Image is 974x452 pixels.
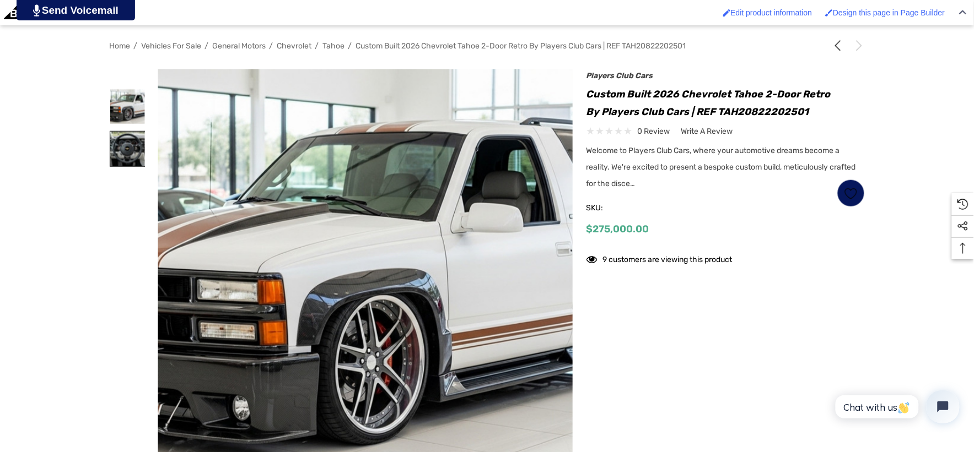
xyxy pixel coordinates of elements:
[681,127,733,137] span: Write a Review
[959,10,967,15] img: Close Admin Bar
[586,146,856,188] span: Welcome to Players Club Cars, where your automotive dreams become a reality. We're excited to pre...
[586,71,653,80] a: Players Club Cars
[957,199,968,210] svg: Recently Viewed
[110,132,145,166] img: Custom Built 2026 Chevrolet Tahoe 2-Door Retro by Players Club Cars | REF TAH20822202501
[849,40,865,51] a: Next
[723,9,731,17] img: Enabled brush for product edit
[957,221,968,232] svg: Social Media
[952,243,974,254] svg: Top
[213,41,266,51] a: General Motors
[837,179,865,207] a: Wish List
[110,89,145,124] img: Custom Built 2026 Chevrolet Tahoe 2-Door Retro by Players Club Cars | REF TAH20822202501
[832,40,848,51] a: Previous
[33,4,40,17] img: PjwhLS0gR2VuZXJhdG9yOiBHcmF2aXQuaW8gLS0+PHN2ZyB4bWxucz0iaHR0cDovL3d3dy53My5vcmcvMjAwMC9zdmciIHhtb...
[586,223,649,235] span: $275,000.00
[586,85,865,121] h1: Custom Built 2026 Chevrolet Tahoe 2-Door Retro by Players Club Cars | REF TAH20822202501
[356,41,686,51] a: Custom Built 2026 Chevrolet Tahoe 2-Door Retro by Players Club Cars | REF TAH20822202501
[844,187,857,200] svg: Wish List
[833,8,945,17] span: Design this page in Page Builder
[718,3,818,23] a: Enabled brush for product edit Edit product information
[277,41,312,51] a: Chevrolet
[681,124,733,138] a: Write a Review
[824,381,969,433] iframe: Tidio Chat
[586,249,733,266] div: 9 customers are viewing this product
[110,41,131,51] a: Home
[638,124,670,138] span: 0 review
[142,41,202,51] a: Vehicles For Sale
[586,200,642,216] span: SKU:
[110,36,865,56] nav: Breadcrumb
[825,9,833,17] img: Enabled brush for page builder edit.
[731,8,812,17] span: Edit product information
[323,41,345,51] a: Tahoe
[820,3,950,23] a: Enabled brush for page builder edit. Design this page in Page Builder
